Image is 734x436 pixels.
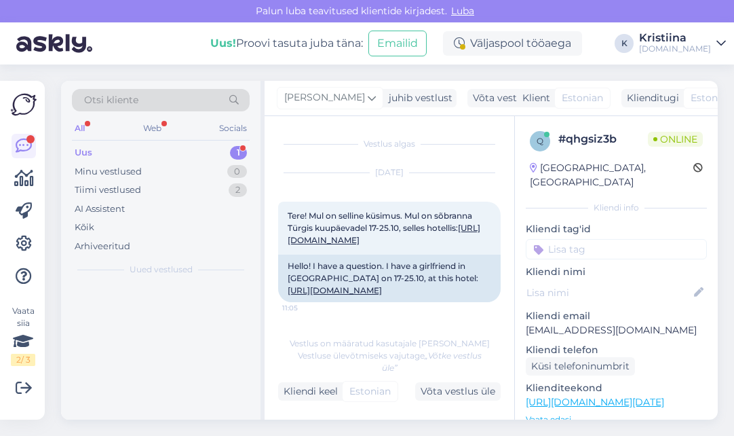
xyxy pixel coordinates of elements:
[230,146,247,160] div: 1
[84,93,138,107] span: Otsi kliente
[467,89,553,107] div: Võta vestlus üle
[11,92,37,117] img: Askly Logo
[278,384,338,399] div: Kliendi keel
[282,303,333,313] span: 11:05
[415,382,501,401] div: Võta vestlus üle
[229,183,247,197] div: 2
[11,305,35,366] div: Vaata siia
[298,350,482,373] span: Vestluse ülevõtmiseks vajutage
[639,43,711,54] div: [DOMAIN_NAME]
[210,35,363,52] div: Proovi tasuta juba täna:
[648,132,703,147] span: Online
[140,120,164,137] div: Web
[227,165,247,179] div: 0
[75,165,142,179] div: Minu vestlused
[349,384,391,399] span: Estonian
[526,309,707,323] p: Kliendi email
[447,5,478,17] span: Luba
[526,202,707,214] div: Kliendi info
[75,146,92,160] div: Uus
[558,131,648,147] div: # qhgsiz3b
[288,285,382,295] a: [URL][DOMAIN_NAME]
[562,91,603,105] span: Estonian
[284,90,365,105] span: [PERSON_NAME]
[278,255,501,302] div: Hello! I have a question. I have a girlfriend in [GEOGRAPHIC_DATA] on 17-25.10, at this hotel:
[526,414,707,426] p: Vaata edasi ...
[537,136,543,146] span: q
[526,239,707,259] input: Lisa tag
[526,396,664,408] a: [URL][DOMAIN_NAME][DATE]
[517,91,550,105] div: Klient
[290,338,490,348] span: Vestlus on määratud kasutajale [PERSON_NAME]
[526,323,707,338] p: [EMAIL_ADDRESS][DOMAIN_NAME]
[130,264,193,276] span: Uued vestlused
[278,166,501,179] div: [DATE]
[621,91,679,105] div: Klienditugi
[210,37,236,50] b: Uus!
[75,183,141,197] div: Tiimi vestlused
[72,120,88,137] div: All
[639,33,726,54] a: Kristiina[DOMAIN_NAME]
[691,91,732,105] span: Estonian
[75,240,130,253] div: Arhiveeritud
[368,31,427,56] button: Emailid
[615,34,634,53] div: K
[75,221,94,234] div: Kõik
[530,161,693,189] div: [GEOGRAPHIC_DATA], [GEOGRAPHIC_DATA]
[526,357,635,376] div: Küsi telefoninumbrit
[526,343,707,357] p: Kliendi telefon
[526,381,707,395] p: Klienditeekond
[75,202,125,216] div: AI Assistent
[216,120,250,137] div: Socials
[288,211,480,245] span: Tere! Mul on selline küsimus. Mul on sõbranna Türgis kuupäevadel 17-25.10, selles hotellis:
[526,265,707,279] p: Kliendi nimi
[526,285,691,300] input: Lisa nimi
[443,31,582,56] div: Väljaspool tööaega
[526,222,707,236] p: Kliendi tag'id
[382,350,482,373] i: „Võtke vestlus üle”
[278,138,501,150] div: Vestlus algas
[11,354,35,366] div: 2 / 3
[639,33,711,43] div: Kristiina
[383,91,452,105] div: juhib vestlust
